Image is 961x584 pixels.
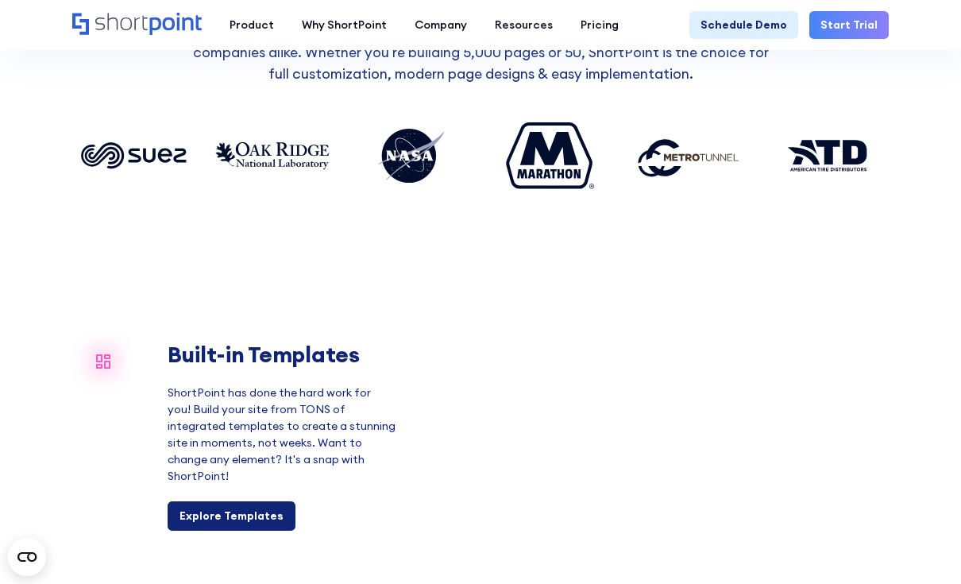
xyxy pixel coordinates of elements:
[689,11,798,39] a: Schedule Demo
[168,501,295,531] a: Explore Templates
[495,17,553,33] div: Resources
[72,13,202,37] a: Home
[400,11,480,39] a: Company
[179,508,284,524] div: Explore Templates
[581,17,619,33] div: Pricing
[302,17,387,33] div: Why ShortPoint
[168,385,398,485] p: ShortPoint has done the hard work for you! Build your site from TONS of integrated templates to c...
[480,11,566,39] a: Resources
[566,11,632,39] a: Pricing
[882,508,961,584] iframe: Chat Widget
[288,11,400,39] a: Why ShortPoint
[415,17,467,33] div: Company
[8,538,46,576] button: Open CMP widget
[230,17,274,33] div: Product
[168,342,398,367] h2: Built-in Templates
[215,11,288,39] a: Product
[192,21,769,84] p: ShortPoint is proud to be the trusted design platform for Enterprise and SMB companies alike. Whe...
[809,11,889,39] a: Start Trial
